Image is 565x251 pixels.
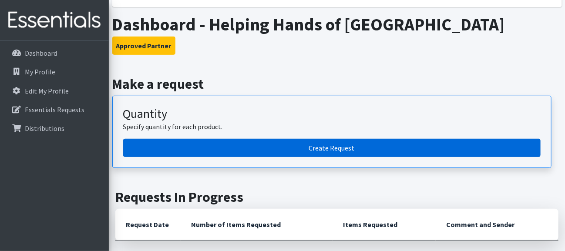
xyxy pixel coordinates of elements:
[25,87,69,95] p: Edit My Profile
[3,44,105,62] a: Dashboard
[3,63,105,80] a: My Profile
[25,67,55,76] p: My Profile
[25,105,84,114] p: Essentials Requests
[25,124,64,133] p: Distributions
[333,209,436,241] th: Items Requested
[115,189,558,205] h2: Requests In Progress
[112,37,175,55] button: Approved Partner
[123,139,541,157] a: Create a request by quantity
[181,209,333,241] th: Number of Items Requested
[123,107,541,121] h3: Quantity
[3,82,105,100] a: Edit My Profile
[436,209,558,241] th: Comment and Sender
[3,101,105,118] a: Essentials Requests
[3,120,105,137] a: Distributions
[123,121,541,132] p: Specify quantity for each product.
[112,76,562,92] h2: Make a request
[115,209,181,241] th: Request Date
[3,6,105,35] img: HumanEssentials
[112,14,562,35] h1: Dashboard - Helping Hands of [GEOGRAPHIC_DATA]
[25,49,57,57] p: Dashboard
